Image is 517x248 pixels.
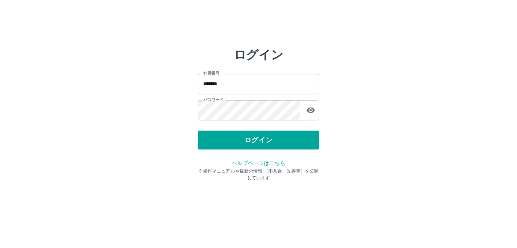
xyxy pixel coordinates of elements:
[232,160,285,166] a: ヘルプページはこちら
[203,71,219,76] label: 社員番号
[234,48,283,62] h2: ログイン
[198,168,319,181] p: ※操作マニュアルや最新の情報 （不具合、改善等）を公開しています
[203,97,223,103] label: パスワード
[198,131,319,149] button: ログイン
